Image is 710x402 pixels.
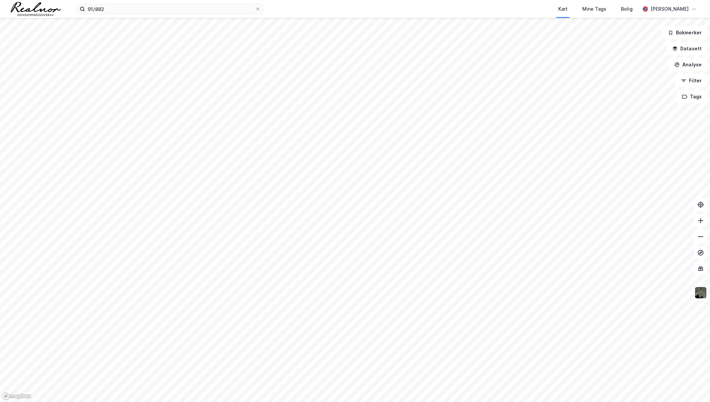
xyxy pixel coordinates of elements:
a: Mapbox homepage [2,392,31,400]
img: 9k= [694,286,707,299]
div: Mine Tags [582,5,606,13]
button: Datasett [667,42,707,55]
div: Kart [558,5,568,13]
button: Analyse [669,58,707,71]
iframe: Chat Widget [677,370,710,402]
button: Tags [676,90,707,103]
div: Bolig [621,5,633,13]
div: [PERSON_NAME] [651,5,689,13]
button: Bokmerker [662,26,707,39]
input: Søk på adresse, matrikkel, gårdeiere, leietakere eller personer [85,4,255,14]
img: realnor-logo.934646d98de889bb5806.png [11,2,61,16]
button: Filter [675,74,707,87]
div: Kontrollprogram for chat [677,370,710,402]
